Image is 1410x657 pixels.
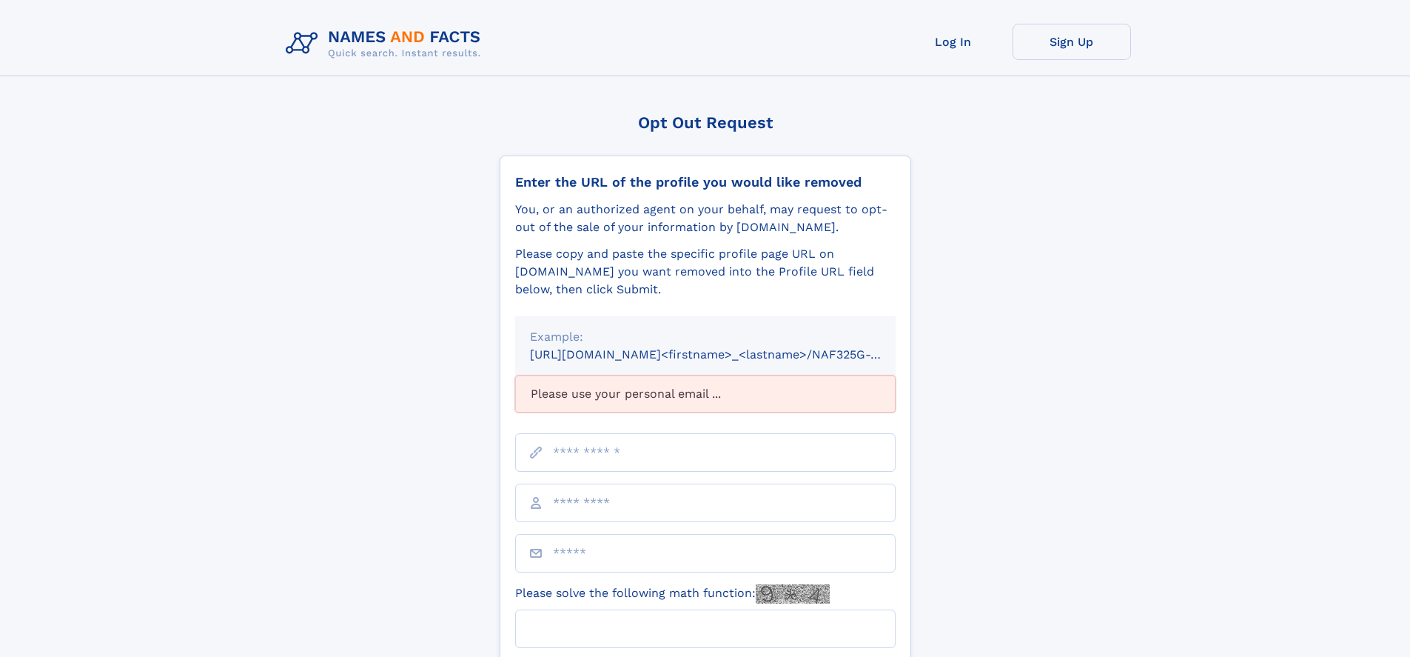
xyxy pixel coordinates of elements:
small: [URL][DOMAIN_NAME]<firstname>_<lastname>/NAF325G-xxxxxxxx [530,347,924,361]
a: Log In [894,24,1013,60]
div: Please copy and paste the specific profile page URL on [DOMAIN_NAME] you want removed into the Pr... [515,245,896,299]
label: Please solve the following math function: [515,584,830,604]
a: Sign Up [1013,24,1131,60]
div: Please use your personal email ... [515,376,896,413]
div: Opt Out Request [500,113,911,132]
img: Logo Names and Facts [280,24,493,64]
div: Enter the URL of the profile you would like removed [515,174,896,190]
div: You, or an authorized agent on your behalf, may request to opt-out of the sale of your informatio... [515,201,896,236]
div: Example: [530,328,881,346]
